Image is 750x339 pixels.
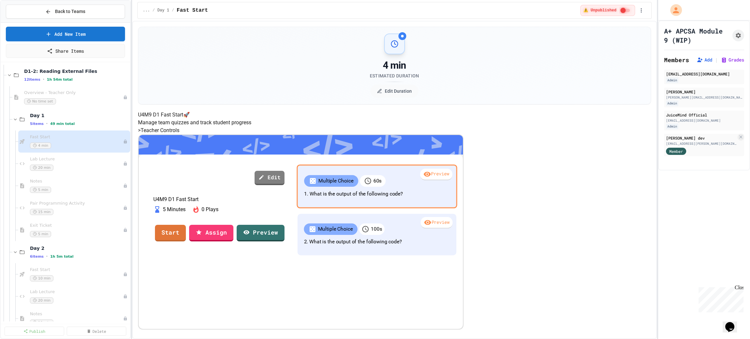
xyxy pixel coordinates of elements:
span: Pair Programming Activity [30,201,123,206]
button: Back to Teams [6,5,125,19]
div: Unpublished [123,316,128,321]
p: 0 Plays [201,206,218,213]
span: Day 1 [30,113,129,118]
p: 100 s [371,225,382,233]
span: 5 min [30,231,51,237]
span: 12 items [24,77,40,82]
span: 15 min [30,209,53,215]
h2: Members [664,55,689,64]
a: Assign [189,225,233,241]
p: Multiple Choice [318,225,353,233]
span: Member [669,148,683,154]
span: Notes [30,311,123,317]
a: Add New Item [6,27,125,41]
span: Day 1 [158,8,169,13]
div: 4 min [370,60,419,71]
div: [PERSON_NAME] [666,89,742,95]
div: Admin [666,124,678,129]
p: 2. What is the output of the following code? [304,238,450,246]
a: Delete [67,327,126,336]
span: Notes [30,179,123,184]
span: Exit Ticket [30,223,123,228]
div: Unpublished [123,206,128,210]
div: Unpublished [123,294,128,299]
div: [PERSON_NAME][EMAIL_ADDRESS][DOMAIN_NAME] [666,95,742,100]
h4: U4M9 D1 Fast Start 🚀 [138,111,651,119]
span: Day 2 [30,245,129,251]
p: 5 Minutes [163,206,186,213]
div: Chat with us now!Close [3,3,45,41]
span: Fast Start [30,267,123,273]
span: 4 min [30,142,51,149]
span: / [172,8,174,13]
span: No time set [24,98,56,104]
a: Edit [255,171,285,185]
a: Share Items [6,44,125,58]
div: Estimated Duration [370,73,419,79]
span: Lab Lecture [30,156,123,162]
span: Fast Start [30,134,123,140]
span: 1h 54m total [47,77,73,82]
p: 1. What is the output of the following code? [304,190,450,198]
h5: > Teacher Controls [138,127,651,134]
div: Unpublished [123,272,128,277]
span: Overview - Teacher Only [24,90,123,96]
span: 20 min [30,165,53,171]
p: U4M9 D1 Fast Start [153,197,285,202]
span: 20 min [30,297,53,304]
div: Unpublished [123,95,128,100]
div: Admin [666,101,678,106]
span: • [43,77,44,82]
a: Start [155,225,186,241]
div: Unpublished [123,183,128,188]
div: [PERSON_NAME] dev [666,135,736,141]
span: 5 items [30,122,44,126]
span: ... [143,8,150,13]
span: 5 min [30,187,51,193]
button: Grades [721,57,744,63]
div: Preview [421,217,452,229]
div: [EMAIL_ADDRESS][DOMAIN_NAME] [666,118,742,123]
span: Lab Lecture [30,289,123,295]
button: Assignment Settings [732,30,744,41]
div: [EMAIL_ADDRESS][PERSON_NAME][DOMAIN_NAME] [666,141,736,146]
span: / [152,8,155,13]
iframe: chat widget [696,285,743,312]
div: [EMAIL_ADDRESS][DOMAIN_NAME] [666,71,742,77]
div: Unpublished [123,228,128,232]
p: 60 s [373,177,382,185]
p: Manage team quizzes and track student progress [138,119,651,127]
span: | [715,56,718,64]
div: JuiceMind Official [666,112,742,118]
div: Preview [420,169,452,181]
span: • [46,254,48,259]
div: ⚠️ Students cannot see this content! Click the toggle to publish it and make it visible to your c... [580,5,635,16]
button: Add [697,57,712,63]
span: 10 min [30,319,53,326]
div: Unpublished [123,139,128,144]
div: Admin [666,77,678,83]
span: 49 min total [50,122,75,126]
div: Unpublished [123,161,128,166]
span: Back to Teams [55,8,85,15]
span: ⚠️ Unpublished [583,8,616,13]
span: D1-2: Reading External Files [24,68,129,74]
span: 6 items [30,254,44,259]
iframe: chat widget [723,313,743,332]
div: My Account [663,3,684,18]
a: Publish [5,327,64,336]
a: Preview [237,225,285,241]
p: Multiple Choice [318,177,354,185]
span: 1h 5m total [50,254,74,259]
h1: A+ APCSA Module 9 (WIP) [664,26,730,45]
span: 10 min [30,275,53,281]
button: Edit Duration [370,85,418,98]
span: Fast Start [177,7,208,14]
span: • [46,121,48,126]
